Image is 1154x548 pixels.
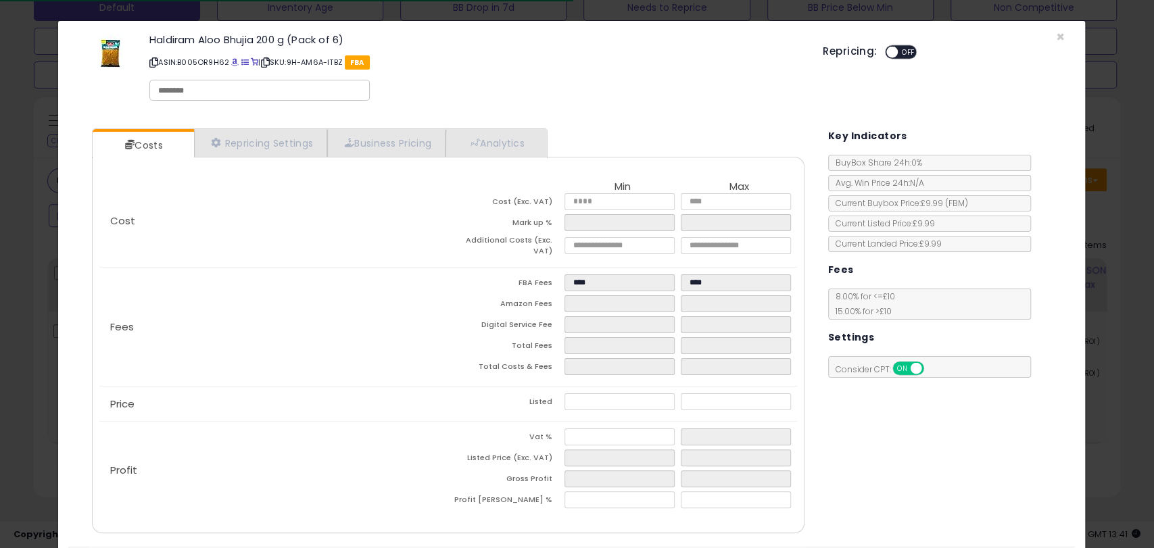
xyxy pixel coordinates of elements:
span: BuyBox Share 24h: 0% [829,157,922,168]
span: Avg. Win Price 24h: N/A [829,177,924,189]
p: ASIN: B005OR9H62 | SKU: 9H-AM6A-ITBZ [149,51,802,73]
span: Current Listed Price: £9.99 [829,218,935,229]
span: Consider CPT: [829,364,942,375]
h5: Fees [828,261,854,278]
span: 8.00 % for <= £10 [829,291,895,317]
a: All offer listings [241,57,249,68]
a: Your listing only [251,57,258,68]
span: ( FBM ) [945,197,968,209]
td: Gross Profit [448,470,564,491]
td: Total Costs & Fees [448,358,564,379]
p: Profit [99,465,448,476]
h5: Settings [828,329,874,346]
span: £9.99 [921,197,968,209]
td: Listed [448,393,564,414]
span: Current Landed Price: £9.99 [829,238,942,249]
p: Fees [99,322,448,332]
span: × [1056,27,1065,47]
img: 41-+5To78nL._SL60_.jpg [89,34,129,70]
td: FBA Fees [448,274,564,295]
td: Vat % [448,428,564,449]
span: Current Buybox Price: [829,197,968,209]
span: FBA [345,55,370,70]
td: Digital Service Fee [448,316,564,337]
h3: Haldiram Aloo Bhujia 200 g (Pack of 6) [149,34,802,45]
a: Repricing Settings [194,129,328,157]
th: Max [681,181,797,193]
a: Business Pricing [327,129,446,157]
span: ON [894,363,911,374]
h5: Repricing: [823,46,877,57]
span: 15.00 % for > £10 [829,305,892,317]
a: Costs [93,132,193,159]
span: OFF [898,47,919,58]
span: OFF [921,363,943,374]
a: Analytics [446,129,546,157]
h5: Key Indicators [828,128,907,145]
a: BuyBox page [231,57,239,68]
th: Min [564,181,681,193]
td: Cost (Exc. VAT) [448,193,564,214]
td: Profit [PERSON_NAME] % [448,491,564,512]
td: Amazon Fees [448,295,564,316]
td: Listed Price (Exc. VAT) [448,449,564,470]
p: Price [99,399,448,409]
td: Mark up % [448,214,564,235]
p: Cost [99,216,448,226]
td: Total Fees [448,337,564,358]
td: Additional Costs (Exc. VAT) [448,235,564,260]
